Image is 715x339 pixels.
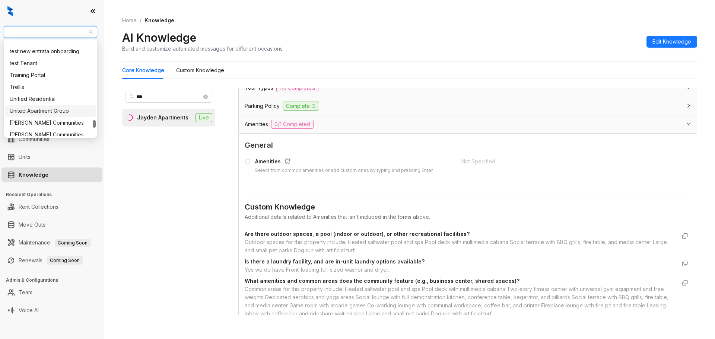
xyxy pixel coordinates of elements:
span: Tour Types [245,84,273,92]
strong: Is there a laundry facility, and are in-unit laundry options available? [245,258,425,265]
li: Move Outs [1,217,102,232]
div: Training Portal [10,71,91,79]
div: Build and customize automated messages for different occasions. [122,45,284,52]
li: / [140,16,142,25]
span: Coming Soon [47,256,83,265]
div: Unified Residential [10,95,91,103]
a: Rent Collections [19,199,58,214]
div: Parking PolicyComplete [239,97,697,115]
a: Units [19,150,31,164]
span: close-circle [203,95,208,99]
a: Move Outs [19,217,45,232]
div: Core Knowledge [122,66,164,74]
span: Parking Policy [245,102,280,110]
span: collapsed [686,103,691,108]
li: Renewals [1,253,102,268]
h3: Resident Operations [6,191,104,198]
div: Custom Knowledge [245,201,691,213]
li: Voice AI [1,303,102,318]
span: 0/1 Completed [271,120,314,129]
div: Trellis [10,83,91,91]
li: Collections [1,100,102,115]
strong: What amenities and common areas does the community feature (e.g., business center, shared spaces)? [245,278,519,284]
div: test new entrata onboarding [5,45,96,57]
div: Yes we do have Front-loading full-sized washer and dryer. [245,266,676,274]
div: Not Specified [461,157,669,166]
div: Unified Residential [5,93,96,105]
span: search [130,94,135,99]
span: Edit Knowledge [652,38,691,46]
h3: Admin & Configurations [6,277,104,284]
a: Team [19,285,32,300]
div: United Apartment Group [5,105,96,117]
a: Home [121,16,138,25]
li: Maintenance [1,235,102,250]
span: Complete [283,102,319,111]
span: Coming Soon [55,239,90,247]
li: Communities [1,132,102,147]
span: Live [196,113,212,122]
div: Jayden Apartments [137,113,188,122]
div: [PERSON_NAME] Communities [10,119,91,127]
span: 1/3 Completed [276,83,318,92]
span: expanded [686,122,691,126]
li: Leasing [1,82,102,97]
div: Common areas for this property include: Heated saltwater pool and spa Pool deck with multimedia c... [245,285,676,318]
div: Tour Types1/3 Completed [239,79,697,97]
a: RenewalsComing Soon [19,253,83,268]
div: Outdoor spaces for this property include: Heated saltwater pool and spa Pool deck with multimedia... [245,238,676,255]
span: General [245,140,691,151]
li: Knowledge [1,167,102,182]
div: test Tenant [5,57,96,69]
span: Amenities [245,120,268,128]
div: [PERSON_NAME] Communities [10,131,91,139]
span: Fairfield [8,26,93,38]
button: Edit Knowledge [646,36,697,48]
a: Communities [19,132,50,147]
strong: Are there outdoor spaces, a pool (indoor or outdoor), or other recreational facilities? [245,231,470,237]
div: Custom Knowledge [176,66,224,74]
li: Team [1,285,102,300]
div: Villa Serena Communities [5,129,96,141]
div: Amenities [255,157,433,167]
li: Rent Collections [1,199,102,214]
div: Villa Serena Communities [5,117,96,129]
span: Knowledge [144,17,174,23]
h2: AI Knowledge [122,31,196,45]
div: United Apartment Group [10,107,91,115]
div: Trellis [5,81,96,93]
span: collapsed [686,85,691,90]
li: Units [1,150,102,164]
img: logo [7,6,13,16]
div: test new entrata onboarding [10,47,91,55]
li: Leads [1,50,102,65]
div: Training Portal [5,69,96,81]
div: test Tenant [10,59,91,67]
div: Select from common amenities or add custom ones by typing and pressing Enter [255,167,433,174]
a: Voice AI [19,303,39,318]
div: Amenities0/1 Completed [239,115,697,133]
div: Additional details related to Amenities that isn't included in the forms above. [245,213,691,221]
a: Knowledge [19,167,48,182]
